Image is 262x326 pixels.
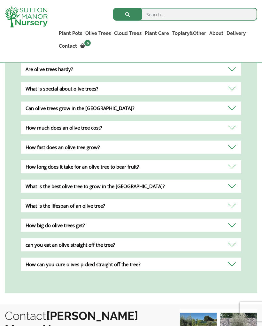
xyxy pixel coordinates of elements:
[84,40,91,46] span: 0
[21,63,241,76] div: Are olive trees hardy?
[21,121,241,134] div: How much does an olive tree cost?
[171,29,208,38] a: Topiary&Other
[21,141,241,154] div: How fast does an olive tree grow?
[112,29,143,38] a: Cloud Trees
[21,160,241,173] div: How long does it take for an olive tree to bear fruit?
[21,102,241,115] div: Can olive trees grow in the [GEOGRAPHIC_DATA]?
[21,219,241,232] div: How big do olive trees get?
[225,29,247,38] a: Delivery
[21,82,241,95] div: What is special about olive trees?
[79,42,93,51] a: 0
[57,42,79,51] a: Contact
[21,180,241,193] div: What is the best olive tree to grow in the [GEOGRAPHIC_DATA]?
[21,258,241,271] div: How can you cure olives picked straight off the tree?
[84,29,112,38] a: Olive Trees
[208,29,225,38] a: About
[21,238,241,251] div: can you eat an olive straight off the tree?
[143,29,171,38] a: Plant Care
[5,6,48,28] img: logo
[57,29,84,38] a: Plant Pots
[113,8,257,21] input: Search...
[21,199,241,212] div: What is the lifespan of an olive tree?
